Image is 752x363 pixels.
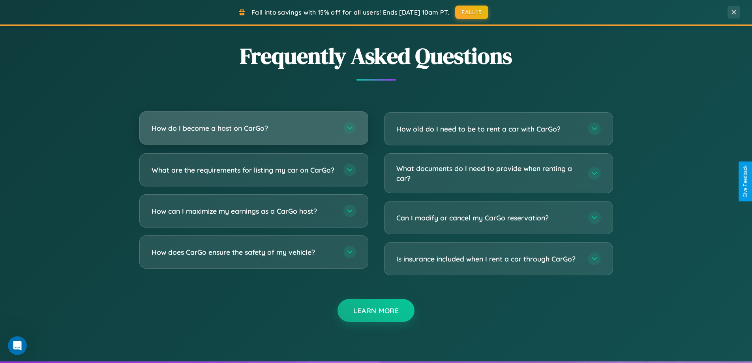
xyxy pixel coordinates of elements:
h3: How does CarGo ensure the safety of my vehicle? [152,247,336,257]
h3: What documents do I need to provide when renting a car? [396,164,580,183]
div: Give Feedback [743,166,748,197]
h3: Is insurance included when I rent a car through CarGo? [396,254,580,264]
h3: How do I become a host on CarGo? [152,123,336,133]
h2: Frequently Asked Questions [139,41,613,71]
h3: How old do I need to be to rent a car with CarGo? [396,124,580,134]
button: FALL15 [455,6,488,19]
iframe: Intercom live chat [8,336,27,355]
h3: Can I modify or cancel my CarGo reservation? [396,213,580,223]
h3: How can I maximize my earnings as a CarGo host? [152,206,336,216]
span: Fall into savings with 15% off for all users! Ends [DATE] 10am PT. [251,8,449,16]
button: Learn More [338,299,414,322]
h3: What are the requirements for listing my car on CarGo? [152,165,336,175]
